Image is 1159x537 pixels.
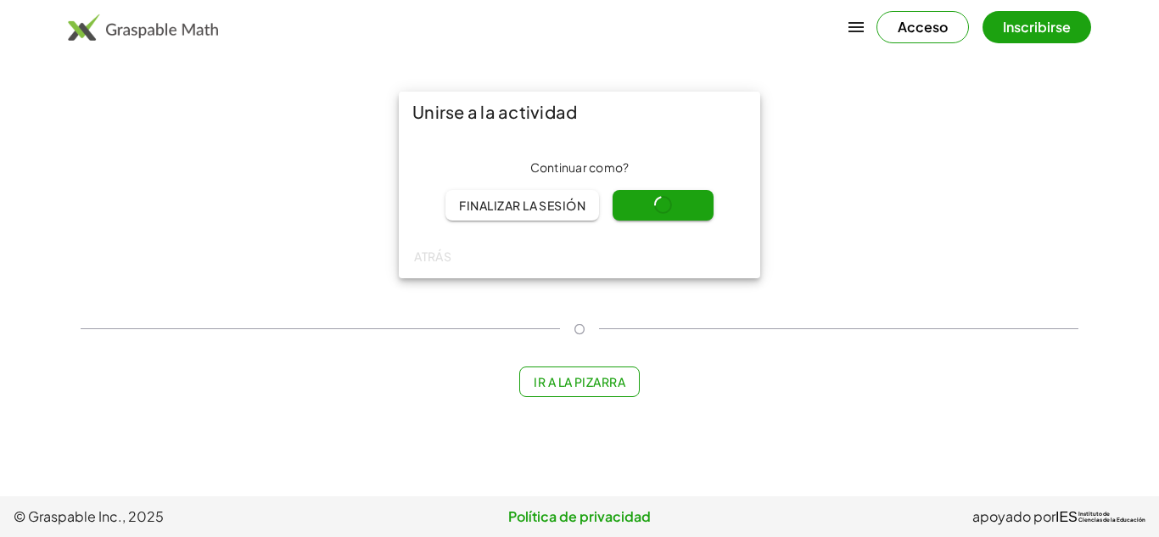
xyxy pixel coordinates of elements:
[459,198,585,213] font: Finalizar la sesión
[1078,517,1145,523] font: Ciencias de la Educación
[983,11,1091,43] button: Inscribirse
[623,159,629,175] font: ?
[898,18,948,36] font: Acceso
[1003,18,1071,36] font: Inscribirse
[1078,511,1110,517] font: Instituto de
[391,506,769,527] a: Política de privacidad
[972,507,1055,525] font: apoyado por
[519,366,641,397] button: Ir a la pizarra
[1055,510,1078,524] font: IES
[508,507,651,525] font: Política de privacidad
[14,507,164,525] font: © Graspable Inc., 2025
[876,11,969,43] button: Acceso
[574,320,585,338] font: O
[530,159,624,175] font: Continuar como
[534,374,625,389] font: Ir a la pizarra
[412,101,577,122] font: Unirse a la actividad
[445,190,600,221] button: Finalizar la sesión
[1055,506,1145,527] a: IESInstituto deCiencias de la Educación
